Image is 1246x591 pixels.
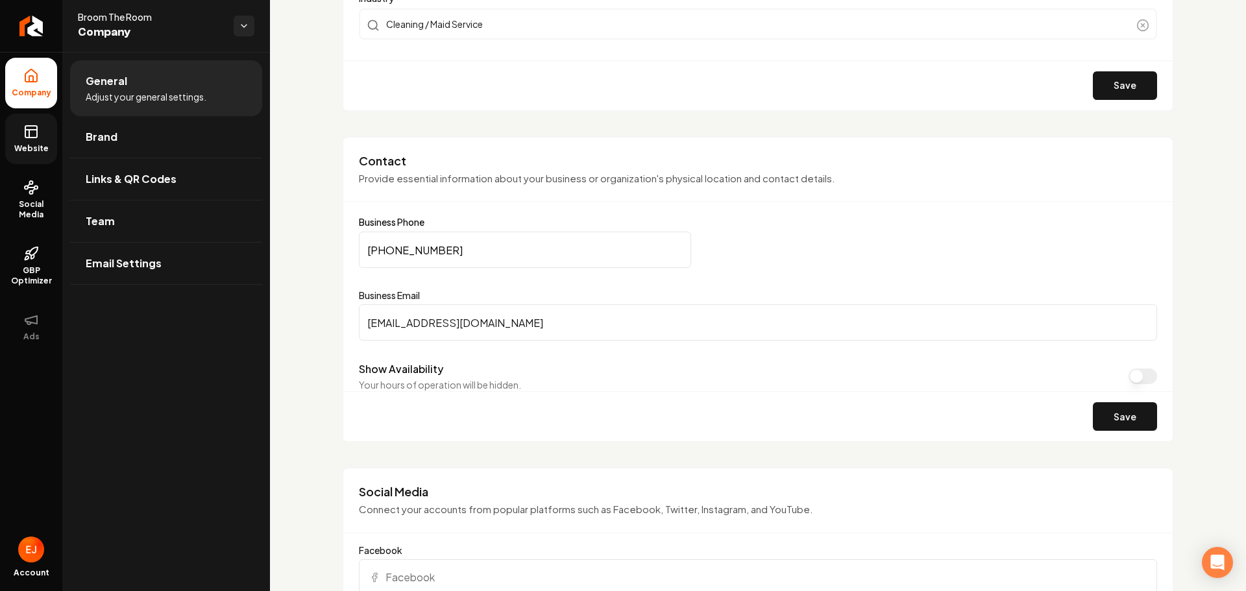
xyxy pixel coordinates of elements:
[18,537,44,562] img: Eduard Joers
[359,289,1157,302] label: Business Email
[359,304,1157,341] input: Business Email
[5,302,57,352] button: Ads
[18,332,45,342] span: Ads
[359,217,1157,226] label: Business Phone
[359,378,521,391] p: Your hours of operation will be hidden.
[9,143,54,154] span: Website
[359,362,443,376] label: Show Availability
[359,484,1157,500] h3: Social Media
[1093,402,1157,431] button: Save
[359,544,1157,557] label: Facebook
[359,153,1157,169] h3: Contact
[70,116,262,158] a: Brand
[78,23,223,42] span: Company
[86,90,206,103] span: Adjust your general settings.
[5,169,57,230] a: Social Media
[19,16,43,36] img: Rebolt Logo
[5,114,57,164] a: Website
[1093,71,1157,100] button: Save
[70,158,262,200] a: Links & QR Codes
[5,235,57,296] a: GBP Optimizer
[86,129,117,145] span: Brand
[5,199,57,220] span: Social Media
[359,171,1157,186] p: Provide essential information about your business or organization's physical location and contact...
[359,502,1157,517] p: Connect your accounts from popular platforms such as Facebook, Twitter, Instagram, and YouTube.
[6,88,56,98] span: Company
[70,243,262,284] a: Email Settings
[86,256,162,271] span: Email Settings
[14,568,49,578] span: Account
[86,171,177,187] span: Links & QR Codes
[70,200,262,242] a: Team
[78,10,223,23] span: Broom The Room
[18,537,44,562] button: Open user button
[5,265,57,286] span: GBP Optimizer
[1202,547,1233,578] div: Open Intercom Messenger
[86,73,127,89] span: General
[86,213,115,229] span: Team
